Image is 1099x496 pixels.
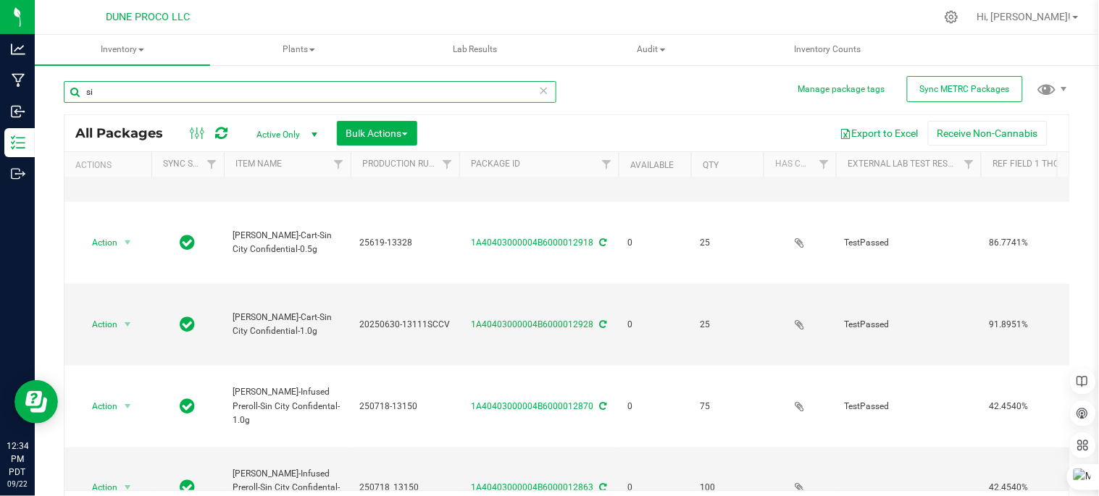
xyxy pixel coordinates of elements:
[79,396,118,416] span: Action
[106,11,190,23] span: DUNE PROCO LLC
[845,400,972,413] span: TestPassed
[812,152,836,177] a: Filter
[957,152,981,177] a: Filter
[359,236,451,250] span: 25619-13328
[79,232,118,253] span: Action
[212,35,386,64] span: Plants
[920,84,1010,94] span: Sync METRC Packages
[990,318,1099,332] span: 91.8951%
[233,229,342,256] span: [PERSON_NAME]-Cart-Sin City Confidential-0.5g
[200,152,224,177] a: Filter
[472,401,594,411] a: 1A40403000004B6000012870
[163,159,219,169] a: Sync Status
[359,482,451,495] span: 250718_13150
[14,380,58,424] iframe: Resource center
[75,160,146,170] div: Actions
[831,121,928,146] button: Export to Excel
[11,167,25,181] inline-svg: Outbound
[79,314,118,335] span: Action
[180,396,196,416] span: In Sync
[346,127,408,139] span: Bulk Actions
[990,482,1099,495] span: 42.4540%
[539,81,549,100] span: Clear
[472,238,594,248] a: 1A40403000004B6000012918
[700,318,755,332] span: 25
[630,160,674,170] a: Available
[388,35,563,65] a: Lab Results
[993,159,1059,169] a: Ref Field 1 THC
[845,318,972,332] span: TestPassed
[700,236,755,250] span: 25
[472,483,594,493] a: 1A40403000004B6000012863
[11,42,25,56] inline-svg: Analytics
[598,238,607,248] span: Sync from Compliance System
[848,159,961,169] a: External Lab Test Result
[212,35,387,65] a: Plants
[627,482,682,495] span: 0
[435,152,459,177] a: Filter
[472,319,594,329] a: 1A40403000004B6000012928
[64,81,556,103] input: Search Package ID, Item Name, SKU, Lot or Part Number...
[75,125,177,141] span: All Packages
[433,43,517,56] span: Lab Results
[764,152,836,177] th: Has COA
[327,152,351,177] a: Filter
[990,236,1099,250] span: 86.7741%
[119,232,137,253] span: select
[362,159,435,169] a: Production Run
[598,401,607,411] span: Sync from Compliance System
[740,35,916,65] a: Inventory Counts
[928,121,1048,146] button: Receive Non-Cannabis
[233,385,342,427] span: [PERSON_NAME]-Infused Preroll-Sin City Confidental-1.0g
[11,73,25,88] inline-svg: Manufacturing
[943,10,961,24] div: Manage settings
[775,43,881,56] span: Inventory Counts
[359,400,451,413] span: 250718-13150
[35,35,210,65] a: Inventory
[11,104,25,119] inline-svg: Inbound
[700,400,755,413] span: 75
[798,83,885,96] button: Manage package tags
[564,35,740,65] a: Audit
[565,35,739,64] span: Audit
[235,159,282,169] a: Item Name
[233,311,342,338] span: [PERSON_NAME]-Cart-Sin City Confidential-1.0g
[627,318,682,332] span: 0
[700,482,755,495] span: 100
[337,121,417,146] button: Bulk Actions
[119,314,137,335] span: select
[977,11,1071,22] span: Hi, [PERSON_NAME]!
[627,400,682,413] span: 0
[598,483,607,493] span: Sync from Compliance System
[180,314,196,335] span: In Sync
[359,318,451,332] span: 20250630-13111SCCV
[598,319,607,329] span: Sync from Compliance System
[703,160,719,170] a: Qty
[627,236,682,250] span: 0
[11,135,25,150] inline-svg: Inventory
[471,159,520,169] a: Package ID
[907,76,1023,102] button: Sync METRC Packages
[990,400,1099,413] span: 42.4540%
[595,152,619,177] a: Filter
[180,232,196,253] span: In Sync
[7,440,28,479] p: 12:34 PM PDT
[7,479,28,489] p: 09/22
[845,236,972,250] span: TestPassed
[119,396,137,416] span: select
